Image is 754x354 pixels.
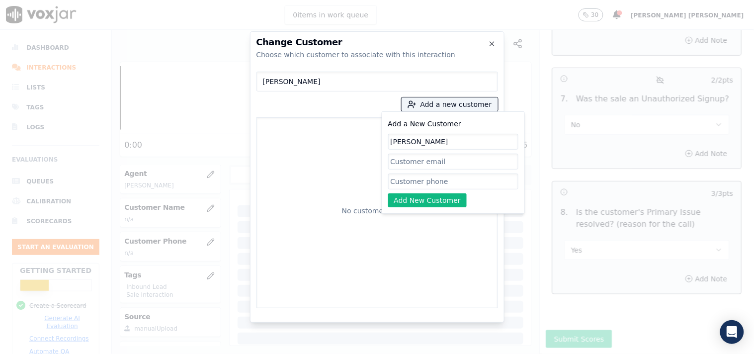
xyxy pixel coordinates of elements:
[402,97,498,111] button: Add a new customer
[256,38,498,47] h2: Change Customer
[256,50,498,60] div: Choose which customer to associate with this interaction
[720,320,744,344] div: Open Intercom Messenger
[388,134,518,150] input: Customer name
[342,206,412,216] p: No customers found
[388,120,462,128] label: Add a New Customer
[388,154,518,170] input: Customer email
[388,174,518,189] input: Customer phone
[256,72,498,91] input: Search Customers
[388,193,467,207] button: Add New Customer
